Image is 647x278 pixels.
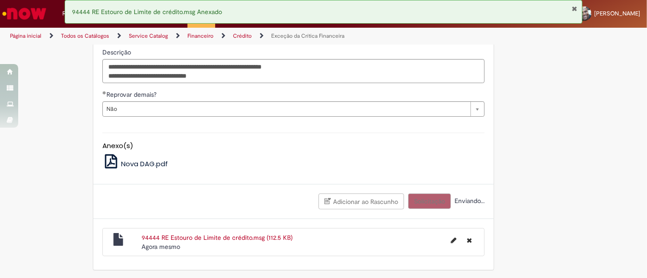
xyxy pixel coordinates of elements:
span: Nova DAG.pdf [121,159,168,169]
textarea: Descrição [102,59,485,83]
span: Requisições [62,9,94,18]
a: Financeiro [187,32,213,40]
ul: Trilhas de página [7,28,425,45]
a: Todos os Catálogos [61,32,109,40]
button: Excluir 94444 RE Estouro de Limite de crédito.msg [461,233,477,248]
span: Não [106,102,466,116]
button: Fechar Notificação [571,5,577,12]
span: [PERSON_NAME] [594,10,640,17]
button: Editar nome de arquivo 94444 RE Estouro de Limite de crédito.msg [445,233,462,248]
a: Nova DAG.pdf [102,159,168,169]
a: Página inicial [10,32,41,40]
span: Reprovar demais? [106,90,158,99]
h5: Anexo(s) [102,142,485,150]
time: 29/09/2025 18:20:23 [142,243,180,251]
span: 94444 RE Estouro de Limite de crédito.msg Anexado [72,8,222,16]
img: ServiceNow [1,5,48,23]
span: Enviando... [453,197,485,205]
span: Agora mesmo [142,243,180,251]
span: Obrigatório Preenchido [102,91,106,94]
a: 94444 RE Estouro de Limite de crédito.msg (112.5 KB) [142,233,293,242]
a: Service Catalog [129,32,168,40]
a: Exceção da Crítica Financeira [271,32,344,40]
a: Crédito [233,32,252,40]
span: Descrição [102,48,133,56]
